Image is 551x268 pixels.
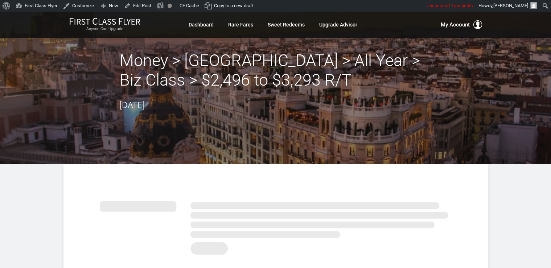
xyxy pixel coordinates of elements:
img: First Class Flyer [69,17,140,25]
img: summary.svg [100,193,452,259]
a: Dashboard [189,18,214,31]
button: My Account [441,20,482,29]
a: Rare Fares [228,18,253,31]
span: [PERSON_NAME] [493,3,528,8]
h2: Money > [GEOGRAPHIC_DATA] > All Year > Biz Class > $2,496 to $3,293 R/T [120,51,432,90]
a: Sweet Redeems [268,18,305,31]
a: Upgrade Advisor [319,18,357,31]
span: Unsuspend Transients [427,3,473,8]
time: [DATE] [120,100,145,110]
span: My Account [441,20,470,29]
a: First Class FlyerAnyone Can Upgrade [69,17,140,32]
small: Anyone Can Upgrade [69,26,140,32]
